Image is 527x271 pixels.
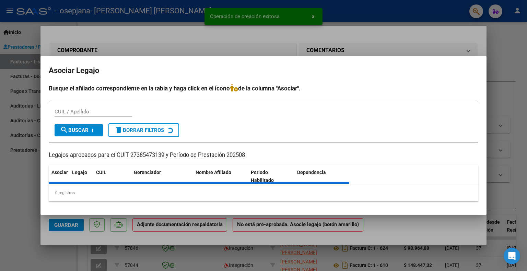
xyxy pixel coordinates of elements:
[294,165,350,188] datatable-header-cell: Dependencia
[115,126,123,134] mat-icon: delete
[69,165,93,188] datatable-header-cell: Legajo
[297,170,326,175] span: Dependencia
[134,170,161,175] span: Gerenciador
[504,248,520,264] div: Open Intercom Messenger
[55,124,103,136] button: Buscar
[60,127,89,133] span: Buscar
[60,126,68,134] mat-icon: search
[115,127,164,133] span: Borrar Filtros
[251,170,274,183] span: Periodo Habilitado
[131,165,193,188] datatable-header-cell: Gerenciador
[49,184,478,201] div: 0 registros
[51,170,68,175] span: Asociar
[108,123,179,137] button: Borrar Filtros
[93,165,131,188] datatable-header-cell: CUIL
[49,64,478,77] h2: Asociar Legajo
[193,165,248,188] datatable-header-cell: Nombre Afiliado
[96,170,106,175] span: CUIL
[49,151,478,160] p: Legajos aprobados para el CUIT 27385473139 y Período de Prestación 202508
[49,165,69,188] datatable-header-cell: Asociar
[196,170,231,175] span: Nombre Afiliado
[72,170,87,175] span: Legajo
[49,84,478,93] h4: Busque el afiliado correspondiente en la tabla y haga click en el ícono de la columna "Asociar".
[248,165,294,188] datatable-header-cell: Periodo Habilitado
